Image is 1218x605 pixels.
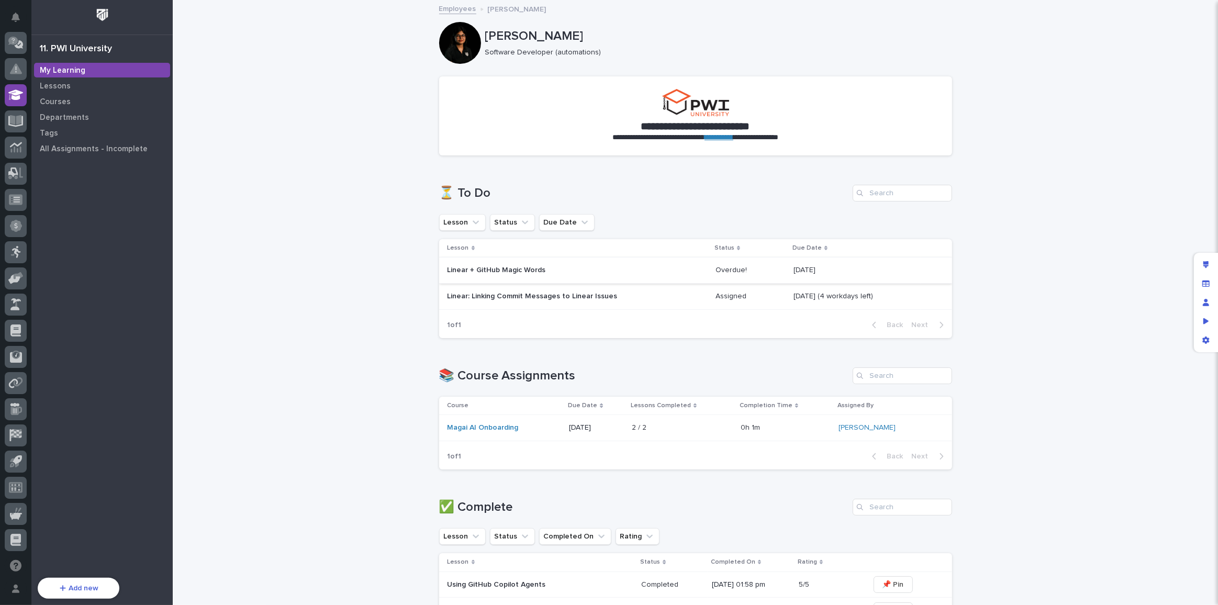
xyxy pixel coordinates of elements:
[912,321,935,329] span: Next
[439,368,848,384] h1: 📚 Course Assignments
[631,400,691,411] p: Lessons Completed
[716,264,749,275] p: Overdue!
[36,116,172,127] div: Start new chat
[485,48,944,57] p: Software Developer (automations)
[40,97,71,107] p: Courses
[36,127,147,135] div: We're offline, we will be back soon!
[632,421,649,432] p: 2 / 2
[10,58,191,75] p: How can we help?
[439,415,952,441] tr: Magai AI Onboarding [DATE]2 / 22 / 2 0h 1m0h 1m [PERSON_NAME]
[439,214,486,231] button: Lesson
[40,144,148,154] p: All Assignments - Incomplete
[439,2,476,14] a: Employees
[31,125,173,141] a: Tags
[61,164,138,183] a: 🔗Onboarding Call
[490,214,535,231] button: Status
[490,528,535,545] button: Status
[6,164,61,183] a: 📖Help Docs
[792,242,822,254] p: Due Date
[1197,274,1215,293] div: Manage fields and data
[569,423,623,432] p: [DATE]
[439,284,952,310] tr: Linear: Linking Commit Messages to Linear IssuesAssignedAssigned [DATE] (4 workdays left)[DATE] (...
[10,10,31,31] img: Stacker
[10,116,29,135] img: 1736555164131-43832dd5-751b-4058-ba23-39d91318e5a0
[439,572,952,598] tr: Using GitHub Copilot AgentsCompletedCompleted [DATE] 01:58 pm5/55/5 📌 Pin
[853,185,952,201] input: Search
[5,6,27,28] button: Notifications
[712,580,790,589] p: [DATE] 01:58 pm
[439,444,470,469] p: 1 of 1
[31,94,173,109] a: Courses
[616,528,660,545] button: Rating
[488,3,546,14] p: [PERSON_NAME]
[65,169,74,177] div: 🔗
[448,400,469,411] p: Course
[40,113,89,122] p: Departments
[448,266,631,275] p: Linear + GitHub Magic Words
[1197,312,1215,331] div: Preview as
[13,13,27,29] div: Notifications
[10,41,191,58] p: Welcome 👋
[40,129,58,138] p: Tags
[539,528,611,545] button: Completed On
[439,257,952,284] tr: Linear + GitHub Magic WordsOverdue!Overdue! [DATE][DATE]
[21,168,57,178] span: Help Docs
[711,556,755,568] p: Completed On
[881,453,903,460] span: Back
[837,400,874,411] p: Assigned By
[31,62,173,78] a: My Learning
[714,242,734,254] p: Status
[76,168,133,178] span: Onboarding Call
[864,452,908,461] button: Back
[864,320,908,330] button: Back
[93,5,112,25] img: Workspace Logo
[740,400,792,411] p: Completion Time
[10,169,19,177] div: 📖
[40,66,85,75] p: My Learning
[839,423,896,432] a: [PERSON_NAME]
[874,576,913,593] button: 📌 Pin
[908,320,952,330] button: Next
[448,580,631,589] p: Using GitHub Copilot Agents
[568,400,597,411] p: Due Date
[853,499,952,516] input: Search
[799,578,811,589] p: 5/5
[38,578,119,599] button: Add new
[5,555,27,577] button: Open support chat
[794,290,875,301] p: [DATE] (4 workdays left)
[1197,331,1215,350] div: App settings
[40,43,112,55] div: 11. PWI University
[912,453,935,460] span: Next
[448,292,631,301] p: Linear: Linking Commit Messages to Linear Issues
[439,528,486,545] button: Lesson
[31,109,173,125] a: Departments
[448,423,519,432] a: Magai AI Onboarding
[178,119,191,132] button: Start new chat
[640,556,660,568] p: Status
[716,290,748,301] p: Assigned
[641,578,680,589] p: Completed
[31,141,173,156] a: All Assignments - Incomplete
[448,242,469,254] p: Lesson
[1197,293,1215,312] div: Manage users
[794,264,818,275] p: [DATE]
[31,78,173,94] a: Lessons
[439,500,848,515] h1: ✅ Complete
[539,214,595,231] button: Due Date
[74,193,127,201] a: Powered byPylon
[439,312,470,338] p: 1 of 1
[662,89,729,116] img: pwi-university-small.png
[881,321,903,329] span: Back
[40,82,71,91] p: Lessons
[798,556,817,568] p: Rating
[1197,255,1215,274] div: Edit layout
[104,194,127,201] span: Pylon
[882,579,904,590] span: 📌 Pin
[741,421,762,432] p: 0h 1m
[448,556,469,568] p: Lesson
[853,367,952,384] input: Search
[439,186,848,201] h1: ⏳ To Do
